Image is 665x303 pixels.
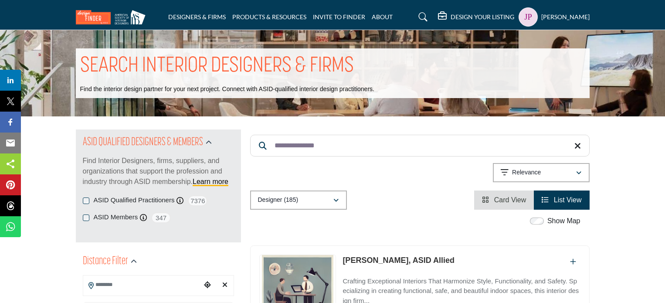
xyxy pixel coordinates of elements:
div: DESIGN YOUR LISTING [438,12,514,22]
a: DESIGNERS & FIRMS [168,13,226,20]
button: Relevance [493,163,590,182]
a: Search [410,10,433,24]
a: ABOUT [372,13,393,20]
input: Search Location [83,276,201,293]
p: Find the interior design partner for your next project. Connect with ASID-qualified interior desi... [80,85,374,94]
label: Show Map [547,216,580,226]
label: ASID Members [94,212,138,222]
span: Card View [494,196,526,204]
span: 7376 [188,195,207,206]
a: View Card [482,196,526,204]
a: View List [542,196,581,204]
a: INVITE TO FINDER [313,13,365,20]
div: Choose your current location [201,276,214,295]
a: PRODUCTS & RESOURCES [232,13,306,20]
input: ASID Qualified Practitioners checkbox [83,197,89,204]
span: 347 [151,212,171,223]
label: ASID Qualified Practitioners [94,195,175,205]
button: Show hide supplier dropdown [519,7,538,27]
p: Relevance [512,168,541,177]
img: Site Logo [76,10,150,24]
input: ASID Members checkbox [83,214,89,221]
p: Designer (185) [258,196,299,204]
h5: [PERSON_NAME] [541,13,590,21]
h1: SEARCH INTERIOR DESIGNERS & FIRMS [80,53,354,80]
h5: DESIGN YOUR LISTING [451,13,514,21]
input: Search Keyword [250,135,590,157]
li: Card View [474,191,534,210]
a: Add To List [570,258,576,266]
a: [PERSON_NAME], ASID Allied [343,256,455,265]
p: Find Interior Designers, firms, suppliers, and organizations that support the profession and indu... [83,156,234,187]
h2: ASID QUALIFIED DESIGNERS & MEMBERS [83,135,203,150]
li: List View [534,191,589,210]
button: Designer (185) [250,191,347,210]
span: List View [554,196,582,204]
h2: Distance Filter [83,254,128,269]
p: Elizabeth Brown, ASID Allied [343,255,455,266]
div: Clear search location [218,276,231,295]
a: Learn more [193,178,228,185]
